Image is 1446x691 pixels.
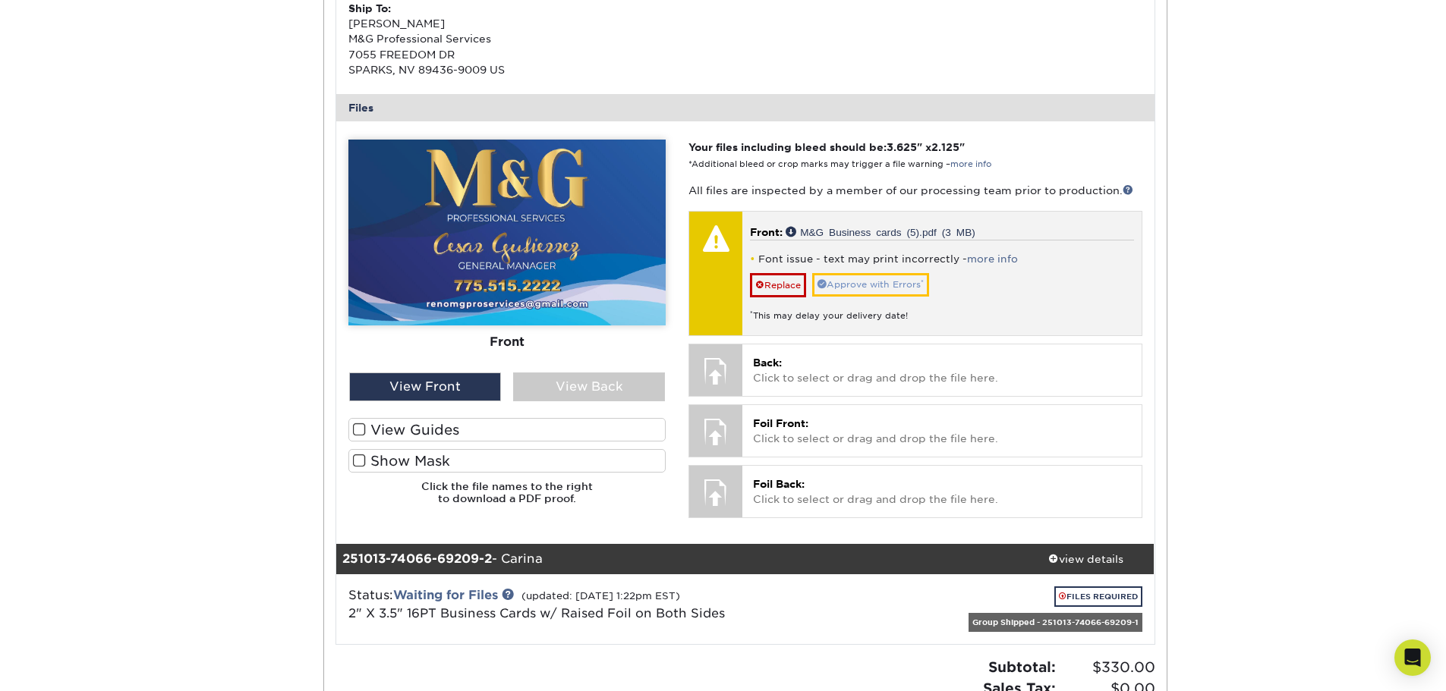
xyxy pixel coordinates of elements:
[1394,639,1431,676] div: Open Intercom Messenger
[753,416,1130,447] p: Click to select or drag and drop the file here.
[337,586,881,630] div: Status:
[1060,657,1155,678] span: $330.00
[688,183,1142,198] p: All files are inspected by a member of our processing team prior to production.
[513,372,665,401] div: View Back
[1054,586,1142,607] a: FILES REQUIRED
[931,141,959,153] span: 2.125
[750,297,1133,322] div: This may delay your delivery date!
[348,606,725,620] a: 2" X 3.5" 16PT Business Cards w/ Raised Foil on Both Sides
[753,417,808,429] span: Foil Front:
[336,94,1155,121] div: Files
[349,372,501,401] div: View Front
[342,551,492,566] strong: 251013-74066-69209-2
[753,355,1130,386] p: Click to select or drag and drop the file here.
[967,253,1018,265] a: more info
[887,141,917,153] span: 3.625
[348,2,391,14] strong: Ship To:
[753,356,782,369] span: Back:
[348,449,666,473] label: Show Mask
[348,325,666,359] div: Front
[753,478,805,490] span: Foil Back:
[750,253,1133,265] li: Font issue - text may print incorrectly -
[688,159,991,169] small: *Additional bleed or crop marks may trigger a file warning –
[750,273,806,297] a: Replace
[1018,551,1155,567] div: view details
[950,159,991,169] a: more info
[750,226,783,238] span: Front:
[688,141,965,153] strong: Your files including bleed should be: " x "
[348,1,745,78] div: [PERSON_NAME] M&G Professional Services 7055 FREEDOM DR SPARKS, NV 89436-9009 US
[393,588,498,602] a: Waiting for Files
[753,476,1130,507] p: Click to select or drag and drop the file here.
[348,418,666,441] label: View Guides
[812,273,929,297] a: Approve with Errors*
[988,658,1056,675] strong: Subtotal:
[1018,544,1155,574] a: view details
[969,613,1142,632] div: Group Shipped - 251013-74066-69209-1
[521,590,680,601] small: (updated: [DATE] 1:22pm EST)
[336,544,1018,574] div: - Carina
[786,226,975,237] a: M&G Business cards (5).pdf (3 MB)
[348,480,666,517] h6: Click the file names to the right to download a PDF proof.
